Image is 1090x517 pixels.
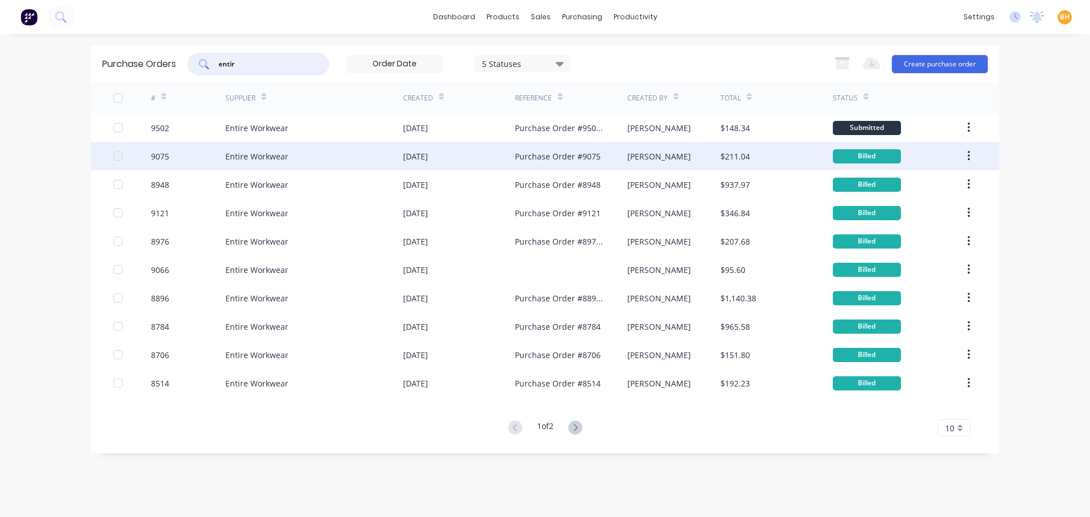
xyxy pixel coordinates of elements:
div: Created [403,93,433,103]
div: Created By [627,93,668,103]
div: Entire Workwear [225,236,288,247]
div: sales [525,9,556,26]
div: Purchase Orders [102,57,176,71]
div: Billed [833,234,901,249]
input: Order Date [347,56,442,73]
div: Purchase Order #8514 [515,377,601,389]
a: dashboard [427,9,481,26]
div: Billed [833,291,901,305]
div: [DATE] [403,236,428,247]
div: Entire Workwear [225,122,288,134]
div: [DATE] [403,264,428,276]
div: Purchase Order #9502 - Entire Workwear [515,122,604,134]
div: products [481,9,525,26]
div: Billed [833,178,901,192]
img: Factory [20,9,37,26]
div: $151.80 [720,349,750,361]
div: [DATE] [403,292,428,304]
div: Purchase Order #8976 - Entire Workwear [515,236,604,247]
div: 8784 [151,321,169,333]
div: [PERSON_NAME] [627,349,691,361]
div: [PERSON_NAME] [627,321,691,333]
div: $192.23 [720,377,750,389]
div: Entire Workwear [225,349,288,361]
div: Entire Workwear [225,150,288,162]
div: [PERSON_NAME] [627,377,691,389]
div: [DATE] [403,377,428,389]
div: 8896 [151,292,169,304]
div: Purchase Order #8784 [515,321,601,333]
div: Billed [833,376,901,390]
div: [PERSON_NAME] [627,207,691,219]
span: 10 [945,422,954,434]
div: $965.58 [720,321,750,333]
div: $211.04 [720,150,750,162]
div: 8706 [151,349,169,361]
div: productivity [608,9,663,26]
input: Search purchase orders... [217,58,312,70]
div: [PERSON_NAME] [627,264,691,276]
div: 8948 [151,179,169,191]
div: [PERSON_NAME] [627,150,691,162]
div: settings [958,9,1000,26]
div: [PERSON_NAME] [627,179,691,191]
div: Entire Workwear [225,179,288,191]
span: BH [1060,12,1070,22]
div: # [151,93,156,103]
div: Purchase Order #8706 [515,349,601,361]
div: [PERSON_NAME] [627,236,691,247]
div: 1 of 2 [537,420,554,436]
div: Entire Workwear [225,377,288,389]
div: [DATE] [403,207,428,219]
button: Create purchase order [892,55,988,73]
div: 9502 [151,122,169,134]
div: 8976 [151,236,169,247]
div: 9121 [151,207,169,219]
div: Supplier [225,93,255,103]
div: $95.60 [720,264,745,276]
div: 5 Statuses [482,57,563,69]
div: [DATE] [403,321,428,333]
div: $346.84 [720,207,750,219]
div: 9075 [151,150,169,162]
div: Entire Workwear [225,264,288,276]
div: Reference [515,93,552,103]
div: Entire Workwear [225,207,288,219]
div: Billed [833,263,901,277]
div: Purchase Order #8948 [515,179,601,191]
div: [DATE] [403,150,428,162]
div: [DATE] [403,349,428,361]
div: $937.97 [720,179,750,191]
div: [PERSON_NAME] [627,122,691,134]
div: [DATE] [403,122,428,134]
div: $148.34 [720,122,750,134]
div: Billed [833,149,901,163]
div: Purchase Order #9121 [515,207,601,219]
div: $207.68 [720,236,750,247]
div: Purchase Order #9075 [515,150,601,162]
div: Billed [833,348,901,362]
div: purchasing [556,9,608,26]
div: Entire Workwear [225,292,288,304]
div: Submitted [833,121,901,135]
div: $1,140.38 [720,292,756,304]
div: 9066 [151,264,169,276]
div: Purchase Order #8896 - Entire Workwear [515,292,604,304]
div: Status [833,93,858,103]
div: Billed [833,320,901,334]
div: Billed [833,206,901,220]
div: [PERSON_NAME] [627,292,691,304]
div: Entire Workwear [225,321,288,333]
div: 8514 [151,377,169,389]
div: Total [720,93,741,103]
div: [DATE] [403,179,428,191]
